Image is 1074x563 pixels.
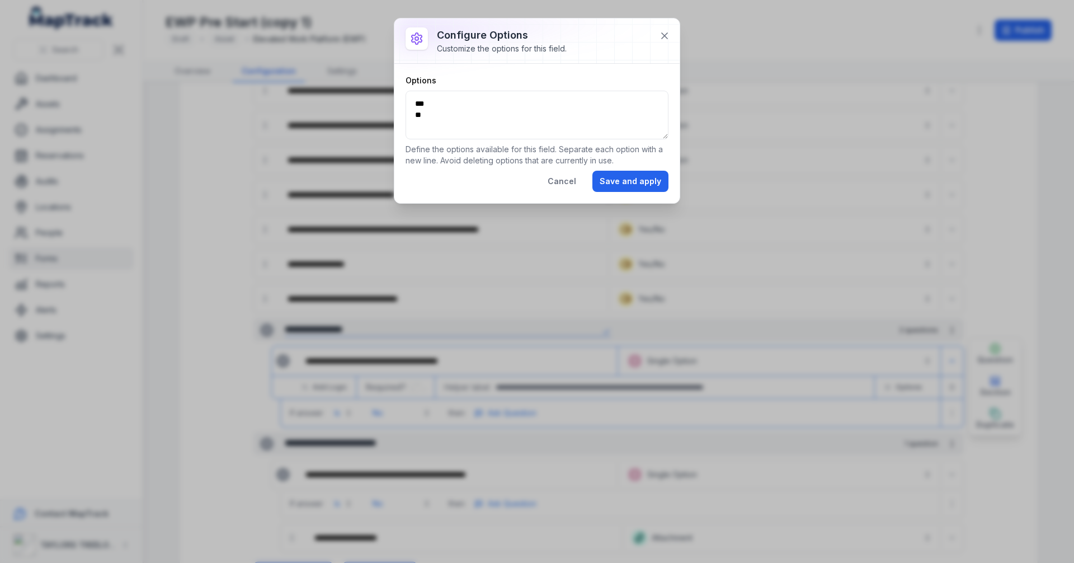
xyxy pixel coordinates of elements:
h3: Configure options [437,27,567,43]
p: Define the options available for this field. Separate each option with a new line. Avoid deleting... [406,144,668,166]
div: Customize the options for this field. [437,43,567,54]
label: Options [406,75,436,86]
button: Save and apply [592,171,668,192]
button: Cancel [540,171,583,192]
